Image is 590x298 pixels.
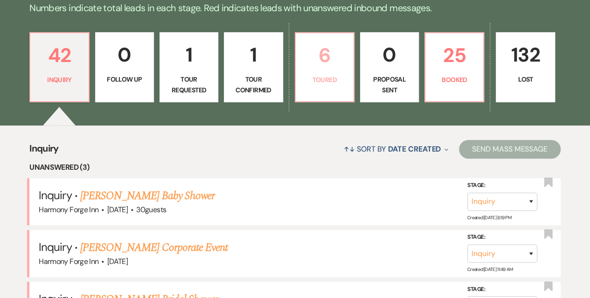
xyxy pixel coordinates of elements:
[136,205,166,215] span: 30 guests
[95,32,154,102] a: 0Follow Up
[101,39,148,70] p: 0
[101,74,148,84] p: Follow Up
[224,32,283,102] a: 1Tour Confirmed
[166,39,212,70] p: 1
[467,266,513,272] span: Created: [DATE] 11:49 AM
[29,161,561,173] li: Unanswered (3)
[230,39,277,70] p: 1
[424,32,484,102] a: 25Booked
[467,284,537,295] label: Stage:
[431,40,478,71] p: 25
[502,39,548,70] p: 132
[107,205,128,215] span: [DATE]
[344,144,355,154] span: ↑↓
[431,75,478,85] p: Booked
[39,256,98,266] span: Harmony Forge Inn
[366,39,413,70] p: 0
[29,32,89,102] a: 42Inquiry
[39,188,71,202] span: Inquiry
[366,74,413,95] p: Proposal Sent
[80,239,228,256] a: [PERSON_NAME] Corporate Event
[459,140,561,159] button: Send Mass Message
[160,32,218,102] a: 1Tour Requested
[467,215,511,221] span: Created: [DATE] 8:19 PM
[107,256,128,266] span: [DATE]
[36,75,83,85] p: Inquiry
[301,75,348,85] p: Toured
[467,180,537,191] label: Stage:
[166,74,212,95] p: Tour Requested
[36,40,83,71] p: 42
[340,137,452,161] button: Sort By Date Created
[496,32,555,102] a: 132Lost
[39,205,98,215] span: Harmony Forge Inn
[360,32,419,102] a: 0Proposal Sent
[467,232,537,243] label: Stage:
[230,74,277,95] p: Tour Confirmed
[29,141,59,161] span: Inquiry
[301,40,348,71] p: 6
[502,74,548,84] p: Lost
[295,32,354,102] a: 6Toured
[80,187,215,204] a: [PERSON_NAME] Baby Shower
[388,144,441,154] span: Date Created
[39,240,71,254] span: Inquiry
